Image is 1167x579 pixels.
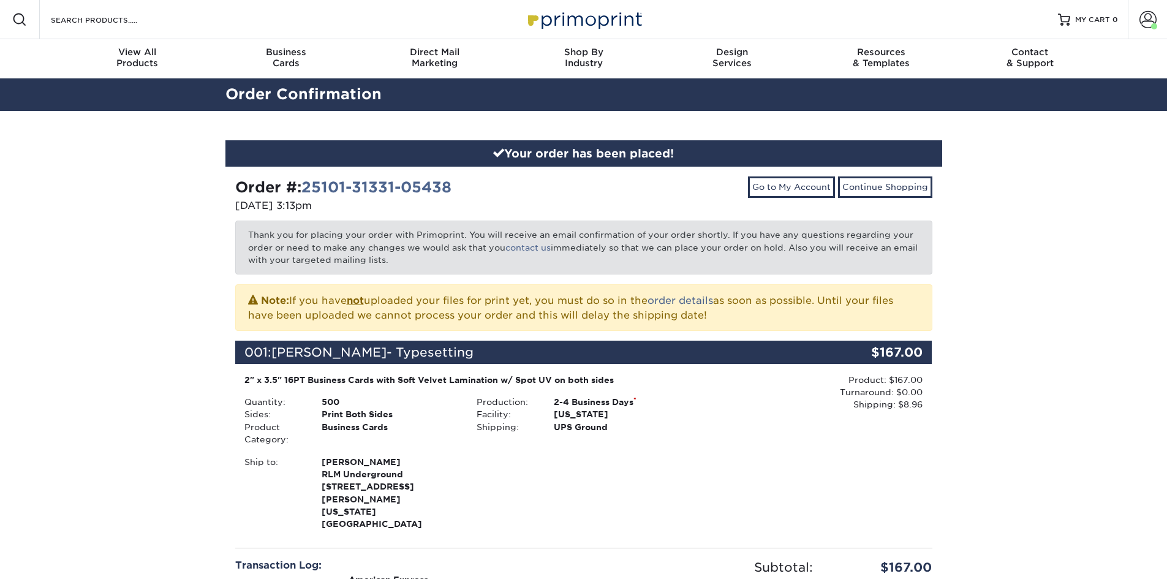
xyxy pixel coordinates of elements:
span: Direct Mail [360,47,509,58]
div: 2" x 3.5" 16PT Business Cards with Soft Velvet Lamination w/ Spot UV on both sides [244,374,691,386]
div: Marketing [360,47,509,69]
p: [DATE] 3:13pm [235,199,575,213]
a: View AllProducts [63,39,212,78]
div: Sides: [235,408,312,420]
div: 2-4 Business Days [545,396,700,408]
p: If you have uploaded your files for print yet, you must do so in the as soon as possible. Until y... [248,292,920,323]
div: Business Cards [312,421,467,446]
a: 25101-31331-05438 [301,178,451,196]
img: Primoprint [523,6,645,32]
span: View All [63,47,212,58]
div: Your order has been placed! [225,140,942,167]
div: Industry [509,47,658,69]
div: Services [658,47,807,69]
span: 0 [1112,15,1118,24]
div: UPS Ground [545,421,700,433]
div: [US_STATE] [545,408,700,420]
a: contact us [505,243,551,252]
span: Contact [956,47,1105,58]
div: Production: [467,396,545,408]
a: DesignServices [658,39,807,78]
strong: [US_STATE][GEOGRAPHIC_DATA] [322,456,458,529]
div: & Support [956,47,1105,69]
div: & Templates [807,47,956,69]
a: Shop ByIndustry [509,39,658,78]
span: Resources [807,47,956,58]
div: Print Both Sides [312,408,467,420]
b: not [347,295,364,306]
a: Contact& Support [956,39,1105,78]
strong: Order #: [235,178,451,196]
span: [PERSON_NAME]- Typesetting [271,345,474,360]
div: Transaction Log: [235,558,575,573]
a: Direct MailMarketing [360,39,509,78]
a: order details [648,295,713,306]
div: Cards [211,47,360,69]
div: 500 [312,396,467,408]
input: SEARCH PRODUCTS..... [50,12,169,27]
div: Shipping: [467,421,545,433]
div: Subtotal: [584,558,822,577]
h2: Order Confirmation [216,83,951,106]
strong: Note: [261,295,289,306]
span: Design [658,47,807,58]
a: Resources& Templates [807,39,956,78]
div: $167.00 [822,558,942,577]
span: Business [211,47,360,58]
div: Quantity: [235,396,312,408]
div: Product: $167.00 Turnaround: $0.00 Shipping: $8.96 [700,374,923,411]
a: Continue Shopping [838,176,932,197]
span: MY CART [1075,15,1110,25]
span: [STREET_ADDRESS][PERSON_NAME] [322,480,458,505]
span: RLM Underground [322,468,458,480]
a: Go to My Account [748,176,835,197]
p: Thank you for placing your order with Primoprint. You will receive an email confirmation of your ... [235,221,932,274]
div: Products [63,47,212,69]
div: 001: [235,341,816,364]
div: Ship to: [235,456,312,531]
a: BusinessCards [211,39,360,78]
div: Product Category: [235,421,312,446]
div: Facility: [467,408,545,420]
span: [PERSON_NAME] [322,456,458,468]
div: $167.00 [816,341,932,364]
span: Shop By [509,47,658,58]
